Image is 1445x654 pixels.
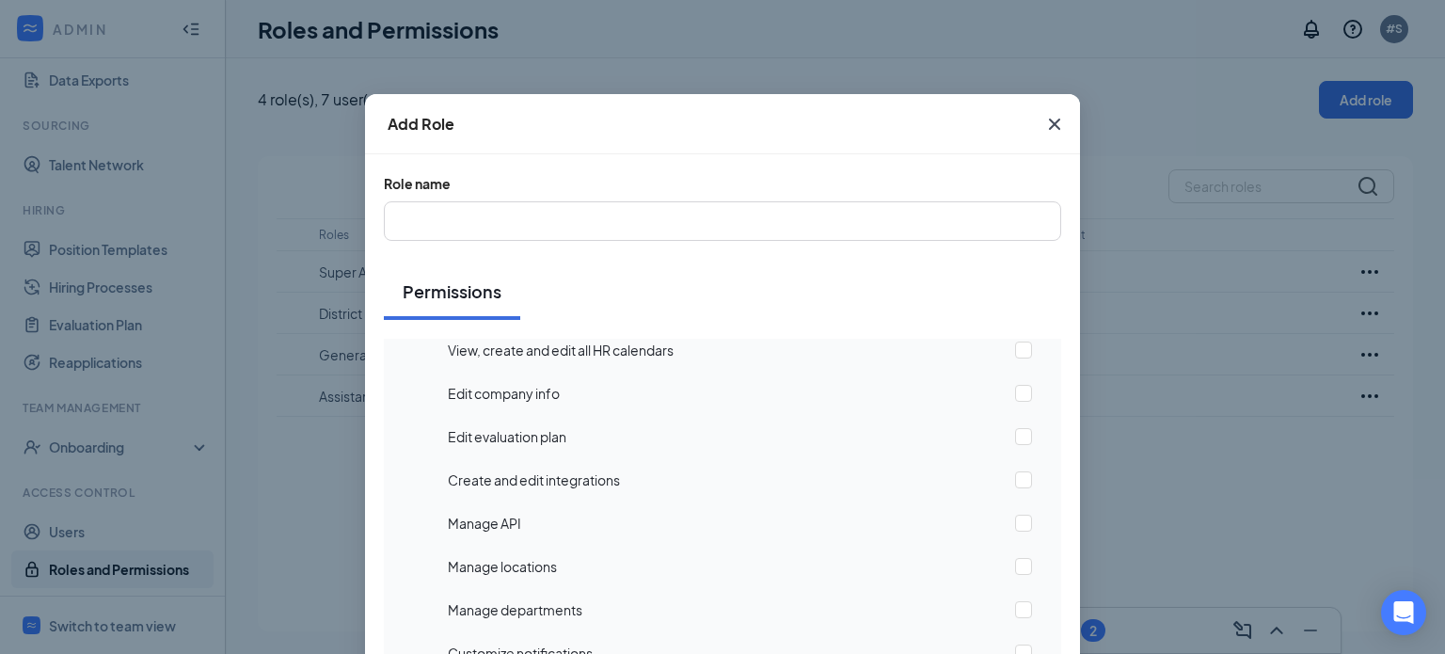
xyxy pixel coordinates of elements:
[448,471,620,488] span: Create and edit integrations
[448,558,557,575] span: Manage locations
[1029,94,1080,154] button: Close
[403,279,501,303] div: Permissions
[448,428,566,445] span: Edit evaluation plan
[1043,113,1066,136] svg: Cross
[448,601,582,618] span: Manage departments
[384,173,1061,194] span: Role name
[448,515,521,532] span: Manage API
[448,385,560,402] span: Edit company info
[448,342,674,359] span: View, create and edit all HR calendars
[1381,590,1426,635] div: Open Intercom Messenger
[388,114,454,135] div: Add Role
